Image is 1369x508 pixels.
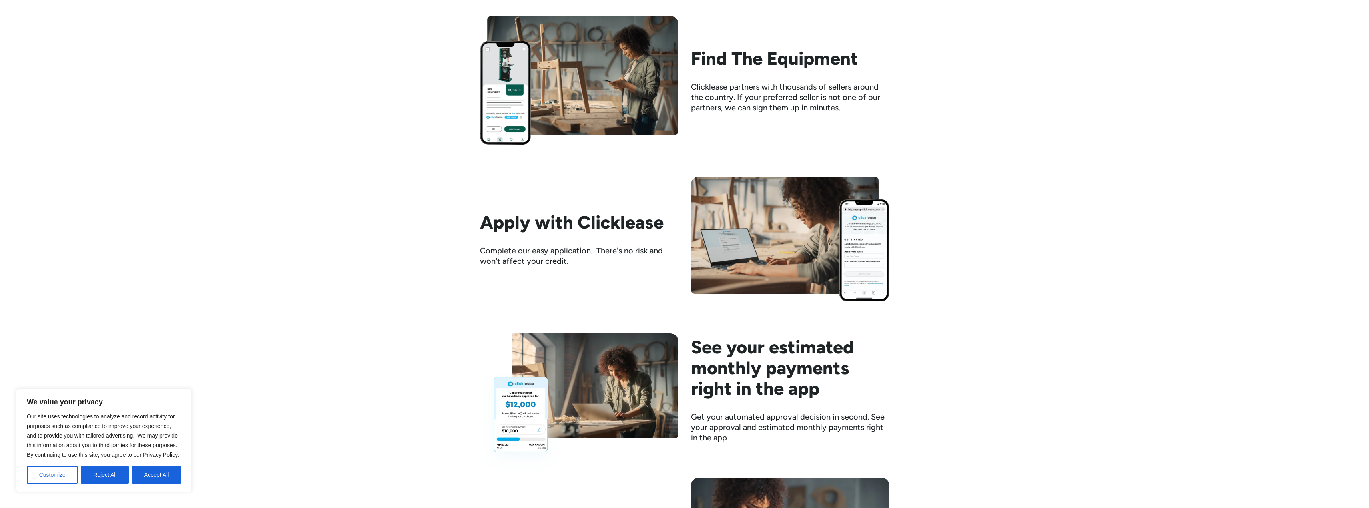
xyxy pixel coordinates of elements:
div: Get your automated approval decision in second. See your approval and estimated monthly payments ... [691,412,889,443]
h2: Find The Equipment [691,48,889,69]
div: We value your privacy [16,389,192,492]
img: Woman looking at her phone while standing beside her workbench with half assembled chair [480,16,678,145]
p: We value your privacy [27,397,181,407]
button: Reject All [81,466,129,484]
div: Clicklease partners with thousands of sellers around the country. If your preferred seller is not... [691,82,889,113]
h2: Apply with Clicklease [480,212,678,233]
h2: See your estimated monthly payments right in the app [691,337,889,399]
img: woodworker looking at her laptop [480,333,678,472]
button: Accept All [132,466,181,484]
button: Customize [27,466,78,484]
img: Woman filling out clicklease get started form on her computer [691,177,889,301]
span: Our site uses technologies to analyze and record activity for purposes such as compliance to impr... [27,413,179,458]
div: Complete our easy application. There's no risk and won't affect your credit. [480,245,678,266]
